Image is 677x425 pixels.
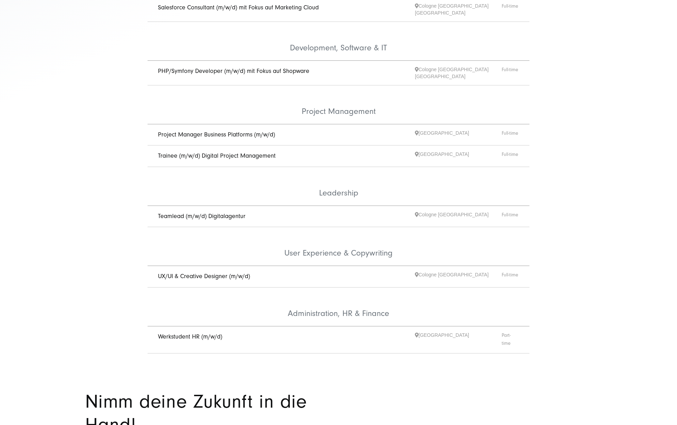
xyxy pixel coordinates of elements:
[415,271,502,282] span: Cologne [GEOGRAPHIC_DATA]
[502,2,519,16] span: Full-time
[502,211,519,222] span: Full-time
[148,227,529,266] li: User Experience & Copywriting
[415,66,502,80] span: Cologne [GEOGRAPHIC_DATA] [GEOGRAPHIC_DATA]
[148,22,529,61] li: Development, Software & IT
[158,152,276,159] a: Trainee (m/w/d) Digital Project Management
[502,332,519,348] span: Part-time
[502,130,519,140] span: Full-time
[502,66,519,80] span: Full-time
[502,271,519,282] span: Full-time
[415,151,502,161] span: [GEOGRAPHIC_DATA]
[158,333,222,340] a: Werkstudent HR (m/w/d)
[158,131,275,138] a: Project Manager Business Platforms (m/w/d)
[158,4,319,11] a: Salesforce Consultant (m/w/d) mit Fokus auf Marketing Cloud
[158,212,245,220] a: Teamlead (m/w/d) Digitalagentur
[502,151,519,161] span: Full-time
[148,85,529,124] li: Project Management
[158,67,309,75] a: PHP/Symfony Developer (m/w/d) mit Fokus auf Shopware
[415,130,502,140] span: [GEOGRAPHIC_DATA]
[148,167,529,206] li: Leadership
[415,332,502,348] span: [GEOGRAPHIC_DATA]
[148,287,529,326] li: Administration, HR & Finance
[158,273,250,280] a: UX/UI & Creative Designer (m/w/d)
[415,211,502,222] span: Cologne [GEOGRAPHIC_DATA]
[415,2,502,16] span: Cologne [GEOGRAPHIC_DATA] [GEOGRAPHIC_DATA]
